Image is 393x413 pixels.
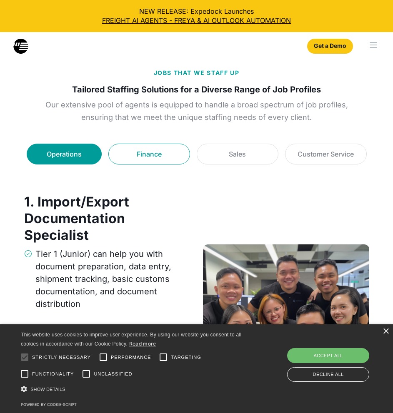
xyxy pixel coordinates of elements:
span: Performance [111,354,151,361]
div: Sales [229,149,246,159]
p: JOBS THAT WE STAFF UP [154,69,240,77]
iframe: Chat Widget [254,323,393,413]
a: Get a Demo [307,39,353,54]
a: Powered by cookie-script [21,402,77,407]
span: Strictly necessary [32,354,91,361]
div: Show details [21,383,249,395]
span: Unclassified [94,371,132,378]
strong: 1. Import/Export Documentation Specialist [24,194,129,243]
h1: Tailored Staffing Solutions for a Diverse Range of Job Profiles [72,84,321,95]
span: Targeting [171,354,201,361]
a: Read more [129,341,156,347]
a: FREIGHT AI AGENTS - FREYA & AI OUTLOOK AUTOMATION [7,16,386,25]
p: Our extensive pool of agents is equipped to handle a broad spectrum of job profiles, ensuring tha... [38,99,355,124]
span: Functionality [32,371,74,378]
div: Finance [137,149,162,159]
span: Show details [30,387,65,392]
div: menu [356,32,393,59]
div: Customer Service [298,149,354,159]
div: Tier 1 (Junior) can help you with document preparation, data entry, shipment tracking, basic cust... [35,248,190,310]
span: This website uses cookies to improve user experience. By using our website you consent to all coo... [21,332,242,347]
div: Operations [47,149,82,159]
div: NEW RELEASE: Expedock Launches [7,7,386,25]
